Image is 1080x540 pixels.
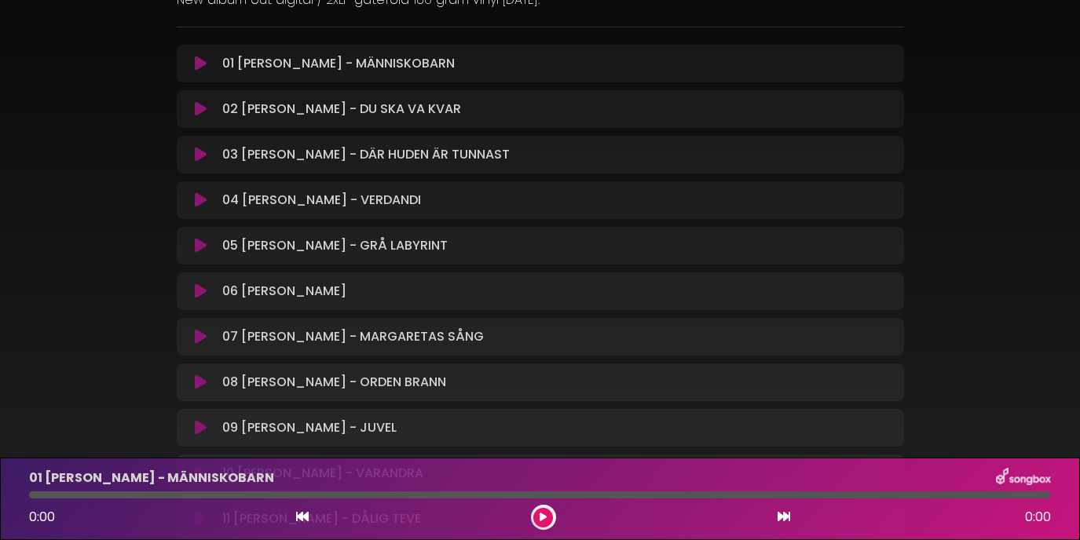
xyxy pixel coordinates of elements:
p: 04 [PERSON_NAME] - VERDANDI [222,191,421,210]
p: 01 [PERSON_NAME] - MÄNNISKOBARN [29,469,274,487]
p: 03 [PERSON_NAME] - DÄR HUDEN ÄR TUNNAST [222,145,510,164]
p: 08 [PERSON_NAME] - ORDEN BRANN [222,373,446,392]
img: songbox-logo-white.png [996,468,1051,488]
p: 07 [PERSON_NAME] - MARGARETAS SÅNG [222,327,484,346]
p: 06 [PERSON_NAME] [222,282,346,301]
p: 02 [PERSON_NAME] - DU SKA VA KVAR [222,100,461,119]
p: 05 [PERSON_NAME] - GRÅ LABYRINT [222,236,448,255]
span: 0:00 [1025,508,1051,527]
p: 01 [PERSON_NAME] - MÄNNISKOBARN [222,54,455,73]
p: 09 [PERSON_NAME] - JUVEL [222,418,397,437]
span: 0:00 [29,508,55,526]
